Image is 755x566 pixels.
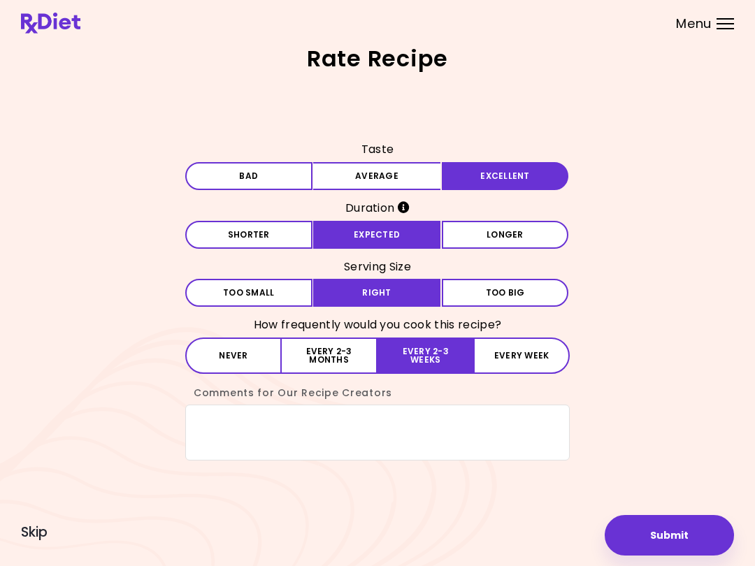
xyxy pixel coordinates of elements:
[676,17,712,30] span: Menu
[442,279,569,307] button: Too big
[185,386,392,400] label: Comments for Our Recipe Creators
[442,162,569,190] button: Excellent
[313,221,440,249] button: Expected
[605,515,734,556] button: Submit
[185,256,570,278] h3: Serving Size
[185,197,570,219] h3: Duration
[282,338,377,374] button: Every 2-3 months
[223,289,274,297] span: Too small
[313,162,440,190] button: Average
[21,48,734,70] h2: Rate Recipe
[185,162,312,190] button: Bad
[185,279,312,307] button: Too small
[377,338,473,374] button: Every 2-3 weeks
[21,13,80,34] img: RxDiet
[185,314,570,336] h3: How frequently would you cook this recipe?
[185,138,570,161] h3: Taste
[398,201,410,213] i: Info
[313,279,440,307] button: Right
[185,221,312,249] button: Shorter
[473,338,570,374] button: Every week
[442,221,569,249] button: Longer
[21,525,48,540] button: Skip
[486,289,525,297] span: Too big
[185,338,282,374] button: Never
